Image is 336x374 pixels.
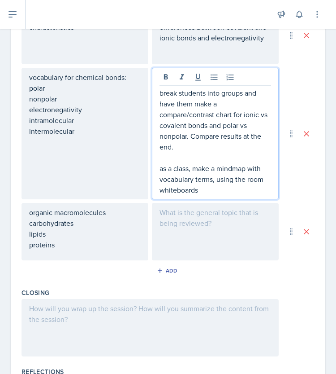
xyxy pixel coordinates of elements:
[29,115,141,126] p: intramolecular
[29,104,141,115] p: electronegativity
[29,218,141,229] p: carbohydrates
[29,229,141,239] p: lipids
[159,163,271,195] p: as a class, make a mindmap with vocabulary terms, using the room whiteboards
[29,239,141,250] p: proteins
[29,72,141,83] p: vocabulary for chemical bonds:
[29,126,141,136] p: intermolecular
[29,93,141,104] p: nonpolar
[159,267,178,274] div: Add
[29,207,141,218] p: organic macromolecules
[154,264,183,277] button: Add
[22,288,49,297] label: Closing
[159,88,271,152] p: break students into groups and have them make a compare/contrast chart for ionic vs covalent bond...
[29,83,141,93] p: polar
